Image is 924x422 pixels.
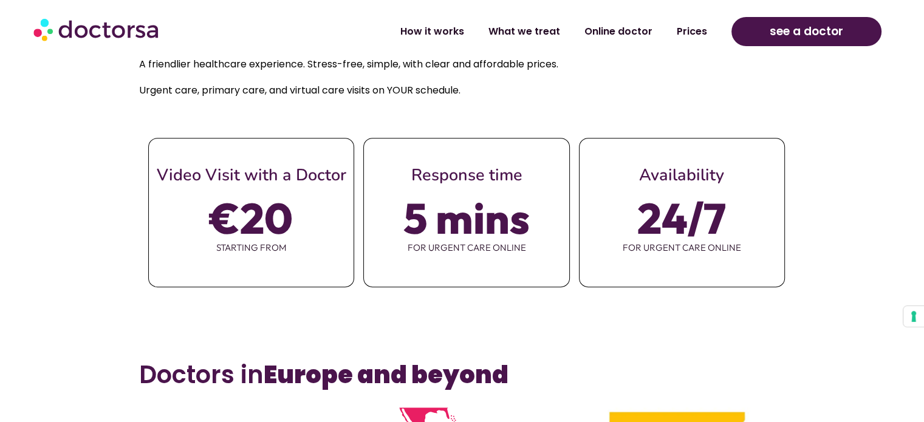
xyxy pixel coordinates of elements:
button: Your consent preferences for tracking technologies [903,306,924,327]
span: for urgent care online [364,235,569,260]
p: A friendlier healthcare experience. Stress-free, simple, with clear and affordable prices. [139,56,785,73]
span: €20 [210,201,293,235]
a: Online doctor [572,18,665,46]
span: 5 mins [403,201,530,235]
span: Video Visit with a Doctor [157,164,346,186]
span: starting from [149,235,354,260]
b: Europe and beyond [264,358,508,392]
a: How it works [388,18,476,46]
nav: Menu [244,18,719,46]
span: 24/7 [637,201,726,235]
span: Response time [411,164,522,186]
a: What we treat [476,18,572,46]
a: see a doctor [731,17,881,46]
span: for urgent care online [580,235,784,260]
a: Prices [665,18,719,46]
p: Urgent care, primary care, and virtual care visits on YOUR schedule. [139,82,785,99]
h3: Doctors in [139,360,785,389]
span: Availability [639,164,724,186]
span: see a doctor [770,22,843,41]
